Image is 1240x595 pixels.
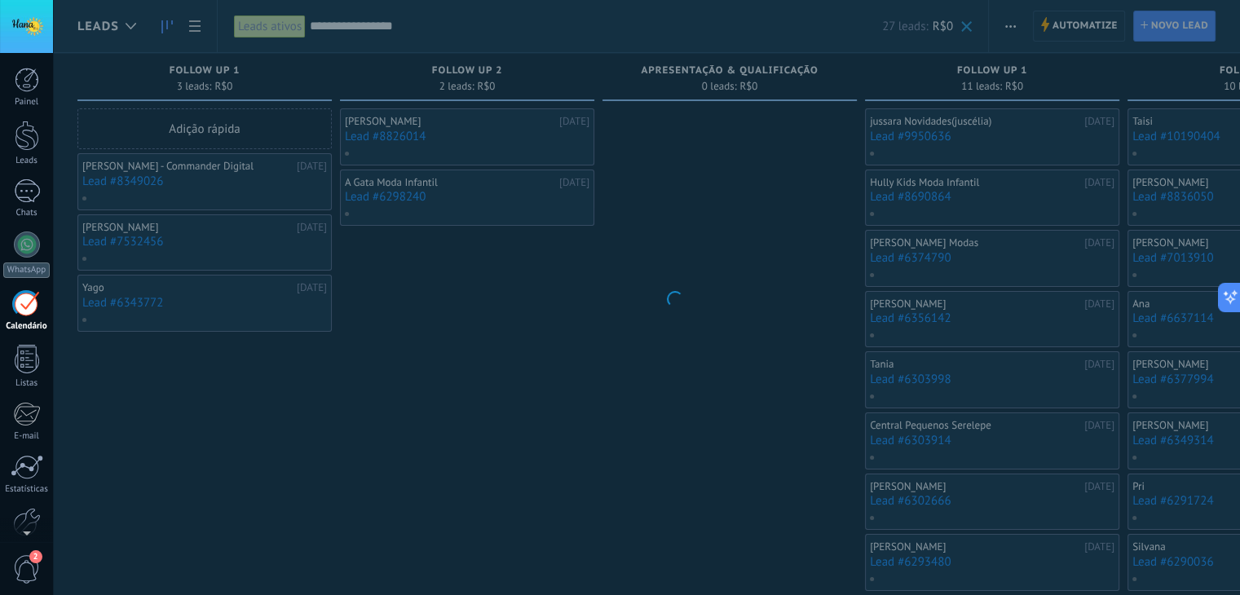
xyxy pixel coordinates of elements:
[3,156,51,166] div: Leads
[3,484,51,495] div: Estatísticas
[3,321,51,332] div: Calendário
[29,550,42,563] span: 2
[3,208,51,218] div: Chats
[3,378,51,389] div: Listas
[3,262,50,278] div: WhatsApp
[3,97,51,108] div: Painel
[3,431,51,442] div: E-mail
